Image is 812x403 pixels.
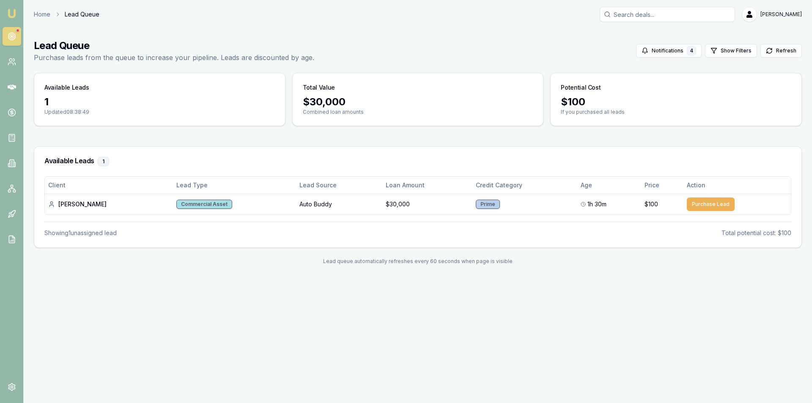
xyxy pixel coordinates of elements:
[683,177,791,194] th: Action
[34,10,50,19] a: Home
[44,229,117,237] div: Showing 1 unassigned lead
[600,7,735,22] input: Search deals
[44,157,791,166] h3: Available Leads
[7,8,17,19] img: emu-icon-u.png
[476,200,500,209] div: Prime
[561,109,791,115] p: If you purchased all leads
[34,52,314,63] p: Purchase leads from the queue to increase your pipeline. Leads are discounted by age.
[561,95,791,109] div: $ 100
[472,177,577,194] th: Credit Category
[645,200,658,208] span: $100
[34,10,99,19] nav: breadcrumb
[577,177,641,194] th: Age
[303,83,335,92] h3: Total Value
[705,44,757,58] button: Show Filters
[636,44,702,58] button: Notifications4
[561,83,601,92] h3: Potential Cost
[34,39,314,52] h1: Lead Queue
[176,200,232,209] div: Commercial Asset
[44,83,89,92] h3: Available Leads
[48,200,170,208] div: [PERSON_NAME]
[760,11,802,18] span: [PERSON_NAME]
[382,194,472,214] td: $30,000
[641,177,683,194] th: Price
[721,229,791,237] div: Total potential cost: $100
[382,177,472,194] th: Loan Amount
[65,10,99,19] span: Lead Queue
[587,200,606,208] span: 1h 30m
[98,157,109,166] div: 1
[44,95,275,109] div: 1
[44,109,275,115] p: Updated 08:38:49
[45,177,173,194] th: Client
[687,197,735,211] button: Purchase Lead
[687,46,696,55] div: 4
[34,258,802,265] div: Lead queue automatically refreshes every 60 seconds when page is visible
[303,109,533,115] p: Combined loan amounts
[173,177,296,194] th: Lead Type
[303,95,533,109] div: $ 30,000
[760,44,802,58] button: Refresh
[296,177,383,194] th: Lead Source
[296,194,383,214] td: Auto Buddy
